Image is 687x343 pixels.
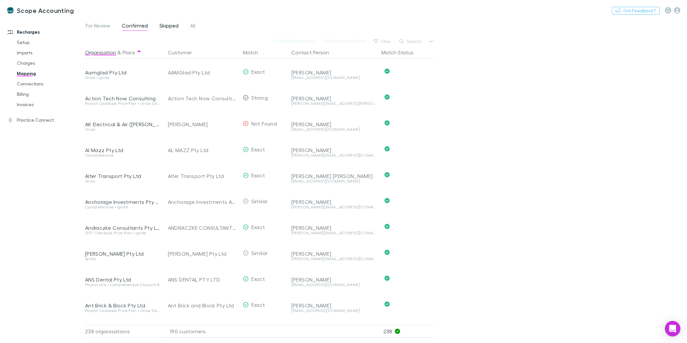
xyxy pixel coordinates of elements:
button: Contact Person [291,46,337,59]
div: ANS Dental Pty Ltd [85,276,160,283]
svg: Confirmed [385,302,390,307]
span: Exact [251,146,265,152]
div: AL MAZZ Pty Ltd [168,137,238,163]
div: [PERSON_NAME] [291,276,376,283]
span: Exact [251,69,265,75]
button: Confirm0 matches [269,37,319,45]
div: [PERSON_NAME] [291,147,376,153]
div: Payroll Cashbook Price Plan • Grow Discount A [85,102,160,105]
div: Action Tech Now Consulting [85,95,160,102]
a: Recharges [1,27,89,37]
div: [EMAIL_ADDRESS][DOMAIN_NAME] [291,76,376,80]
div: Comprehensive • Ignite [85,205,160,209]
span: Exact [251,276,265,282]
button: Skip0 organisations [319,37,370,45]
svg: Confirmed [385,120,390,126]
svg: Confirmed [385,69,390,74]
h3: Scope Accounting [17,6,74,14]
div: [EMAIL_ADDRESS][DOMAIN_NAME] [291,309,376,313]
div: ANS DENTAL PTY LTD [168,267,238,293]
span: Exact [251,172,265,178]
span: Strong [251,94,268,101]
div: Alter Transport Pty Ltd [85,173,160,179]
svg: Confirmed [385,276,390,281]
button: Match Status [381,46,421,59]
div: Open Intercom Messenger [665,321,681,337]
div: AAMGlad Pty Ltd [168,60,238,85]
div: [PERSON_NAME] [291,250,376,257]
a: Connections [10,79,89,89]
button: Search [396,38,426,45]
div: Grow [85,179,160,183]
a: Imports [10,48,89,58]
a: Scope Accounting [3,3,78,18]
button: Got Feedback? [612,7,660,15]
div: [EMAIL_ADDRESS][DOMAIN_NAME] [291,283,376,287]
div: [PERSON_NAME][EMAIL_ADDRESS][PERSON_NAME][DOMAIN_NAME] [291,102,376,105]
div: [PERSON_NAME][EMAIL_ADDRESS][DOMAIN_NAME] [291,257,376,261]
div: [PERSON_NAME] Pty Ltd [85,250,160,257]
div: Andraczke Consultants Pty Ltd [85,225,160,231]
img: Scope Accounting's Logo [6,6,14,14]
div: AK Electrical & Air ([PERSON_NAME]) [85,121,160,127]
div: Alter Transport Pty Ltd [168,163,238,189]
svg: Confirmed [385,250,390,255]
div: [EMAIL_ADDRESS][DOMAIN_NAME] [291,179,376,183]
div: 190 customers [163,325,240,338]
div: Grow • Ignite [85,76,160,80]
div: 238 organisations [85,325,163,338]
div: [PERSON_NAME] [PERSON_NAME] [291,173,376,179]
div: Action Tech Now Consulting Pty Limited [168,85,238,111]
div: Payroll Cashbook Price Plan • Grow Discount A • Comprehensive [85,309,160,313]
button: Match [243,46,266,59]
div: [PERSON_NAME] [291,69,376,76]
a: Setup [10,37,89,48]
svg: Confirmed [385,172,390,177]
div: Anchorage Investments Pty Ltd [85,199,160,205]
div: Grow [85,127,160,131]
div: [PERSON_NAME] [291,302,376,309]
span: Similar [251,198,268,204]
a: Billing [10,89,89,99]
div: [PERSON_NAME][EMAIL_ADDRESS][DOMAIN_NAME] [291,153,376,157]
div: [PERSON_NAME] [291,225,376,231]
div: Anchorage Investments Australia Pty Ltd [168,189,238,215]
div: GST Cashbook Price Plan • Ignite [85,231,160,235]
svg: Confirmed [385,198,390,203]
div: Ant Brick and Block Pty Ltd [168,293,238,318]
svg: Confirmed [385,224,390,229]
button: Organisation [85,46,116,59]
div: [PERSON_NAME] [291,95,376,102]
span: Similar [251,250,268,256]
div: [PERSON_NAME] [291,199,376,205]
span: Not Found [251,120,277,127]
span: For Review [86,22,110,31]
span: Confirmed [122,22,148,31]
button: Filter [370,38,395,45]
div: ANDRACZKE CONSULTANTS PTY LTD [168,215,238,241]
div: Aamglad Pty Ltd [85,69,160,76]
span: Exact [251,224,265,230]
p: 238 [383,325,434,337]
div: Payroll only • Comprehensive Discount B [85,283,160,287]
div: [PERSON_NAME] [168,111,238,137]
button: Customer [168,46,200,59]
a: Practice Connect [1,115,89,125]
a: Invoices [10,99,89,110]
span: All [190,22,195,31]
div: [PERSON_NAME] [291,121,376,127]
div: & [85,46,160,59]
span: Skipped [159,22,179,31]
svg: Confirmed [385,94,390,100]
div: [PERSON_NAME][EMAIL_ADDRESS][DOMAIN_NAME] [291,231,376,235]
div: Ignite [85,257,160,261]
div: Comprehensive [85,153,160,157]
button: Plans [123,46,135,59]
div: [PERSON_NAME] Pty Ltd [168,241,238,267]
span: Exact [251,302,265,308]
a: Mapping [10,68,89,79]
div: Al Mazz Pty Ltd [85,147,160,153]
svg: Confirmed [385,146,390,151]
div: [PERSON_NAME][EMAIL_ADDRESS][DOMAIN_NAME] [291,205,376,209]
